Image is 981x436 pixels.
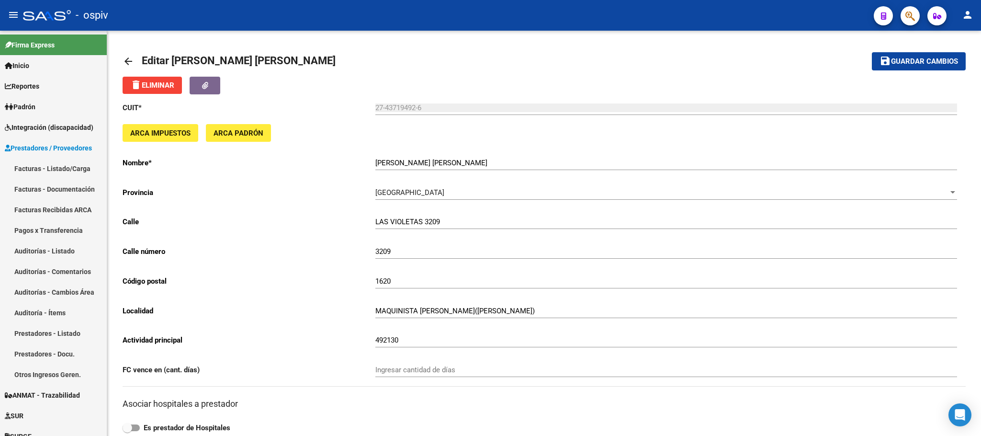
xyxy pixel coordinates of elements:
[5,411,23,421] span: SUR
[123,77,182,94] button: Eliminar
[123,124,198,142] button: ARCA Impuestos
[123,158,375,168] p: Nombre
[5,102,35,112] span: Padrón
[130,81,174,90] span: Eliminar
[123,246,375,257] p: Calle número
[5,81,39,92] span: Reportes
[123,365,375,375] p: FC vence en (cant. días)
[123,276,375,287] p: Código postal
[948,403,971,426] div: Open Intercom Messenger
[891,57,958,66] span: Guardar cambios
[76,5,108,26] span: - ospiv
[5,143,92,153] span: Prestadores / Proveedores
[962,9,973,21] mat-icon: person
[130,129,191,138] span: ARCA Impuestos
[214,129,263,138] span: ARCA Padrón
[880,55,891,67] mat-icon: save
[5,122,93,133] span: Integración (discapacidad)
[142,55,336,67] span: Editar [PERSON_NAME] [PERSON_NAME]
[123,335,375,345] p: Actividad principal
[144,424,230,432] strong: Es prestador de Hospitales
[123,217,375,227] p: Calle
[123,103,375,113] p: CUIT
[5,390,80,401] span: ANMAT - Trazabilidad
[5,60,29,71] span: Inicio
[123,306,375,316] p: Localidad
[206,124,271,142] button: ARCA Padrón
[123,56,134,67] mat-icon: arrow_back
[123,187,375,198] p: Provincia
[5,40,55,50] span: Firma Express
[872,52,966,70] button: Guardar cambios
[8,9,19,21] mat-icon: menu
[375,188,444,197] span: [GEOGRAPHIC_DATA]
[130,79,142,91] mat-icon: delete
[123,397,966,411] h3: Asociar hospitales a prestador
